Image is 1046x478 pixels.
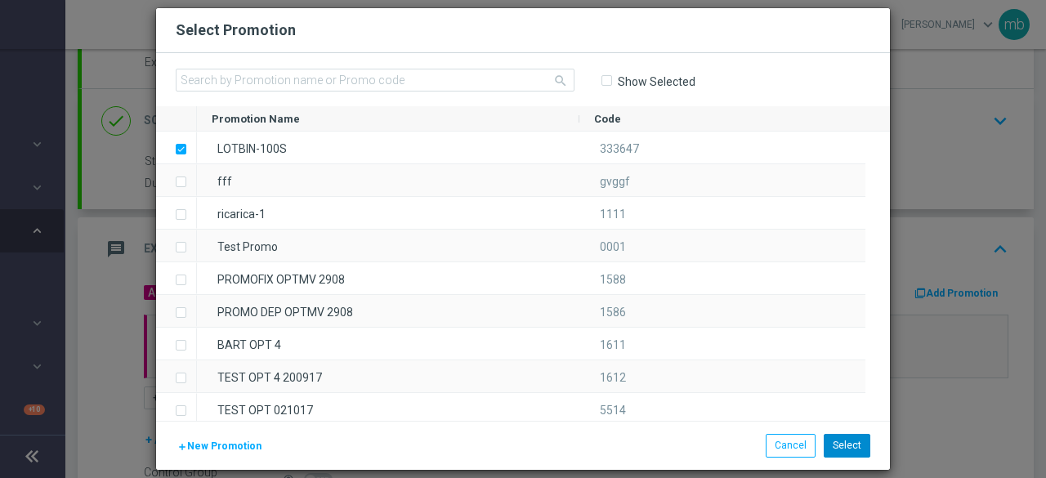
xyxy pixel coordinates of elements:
[156,132,197,164] div: Press SPACE to deselect this row.
[197,328,865,360] div: Press SPACE to select this row.
[600,306,626,319] span: 1586
[197,197,579,229] div: ricarica-1
[197,360,865,393] div: Press SPACE to select this row.
[197,132,579,163] div: LOTBIN-100S
[553,74,568,88] i: search
[156,393,197,426] div: Press SPACE to select this row.
[600,273,626,286] span: 1588
[156,164,197,197] div: Press SPACE to select this row.
[600,404,626,417] span: 5514
[197,262,579,294] div: PROMOFIX OPTMV 2908
[600,208,626,221] span: 1111
[176,69,574,92] input: Search by Promotion name or Promo code
[197,164,579,196] div: fff
[197,164,865,197] div: Press SPACE to select this row.
[197,360,579,392] div: TEST OPT 4 200917
[156,328,197,360] div: Press SPACE to select this row.
[197,393,865,426] div: Press SPACE to select this row.
[187,440,261,452] span: New Promotion
[766,434,816,457] button: Cancel
[176,437,263,455] button: New Promotion
[197,295,865,328] div: Press SPACE to select this row.
[600,338,626,351] span: 1611
[177,442,187,452] i: add
[197,197,865,230] div: Press SPACE to select this row.
[617,74,695,89] label: Show Selected
[600,240,626,253] span: 0001
[594,113,621,125] span: Code
[197,230,579,261] div: Test Promo
[824,434,870,457] button: Select
[197,262,865,295] div: Press SPACE to select this row.
[197,328,579,360] div: BART OPT 4
[600,142,639,155] span: 333647
[197,230,865,262] div: Press SPACE to select this row.
[156,197,197,230] div: Press SPACE to select this row.
[197,393,579,425] div: TEST OPT 021017
[600,175,630,188] span: gvggf
[156,295,197,328] div: Press SPACE to select this row.
[176,20,296,40] h2: Select Promotion
[156,262,197,295] div: Press SPACE to select this row.
[156,360,197,393] div: Press SPACE to select this row.
[197,132,865,164] div: Press SPACE to deselect this row.
[212,113,300,125] span: Promotion Name
[156,230,197,262] div: Press SPACE to select this row.
[600,371,626,384] span: 1612
[197,295,579,327] div: PROMO DEP OPTMV 2908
